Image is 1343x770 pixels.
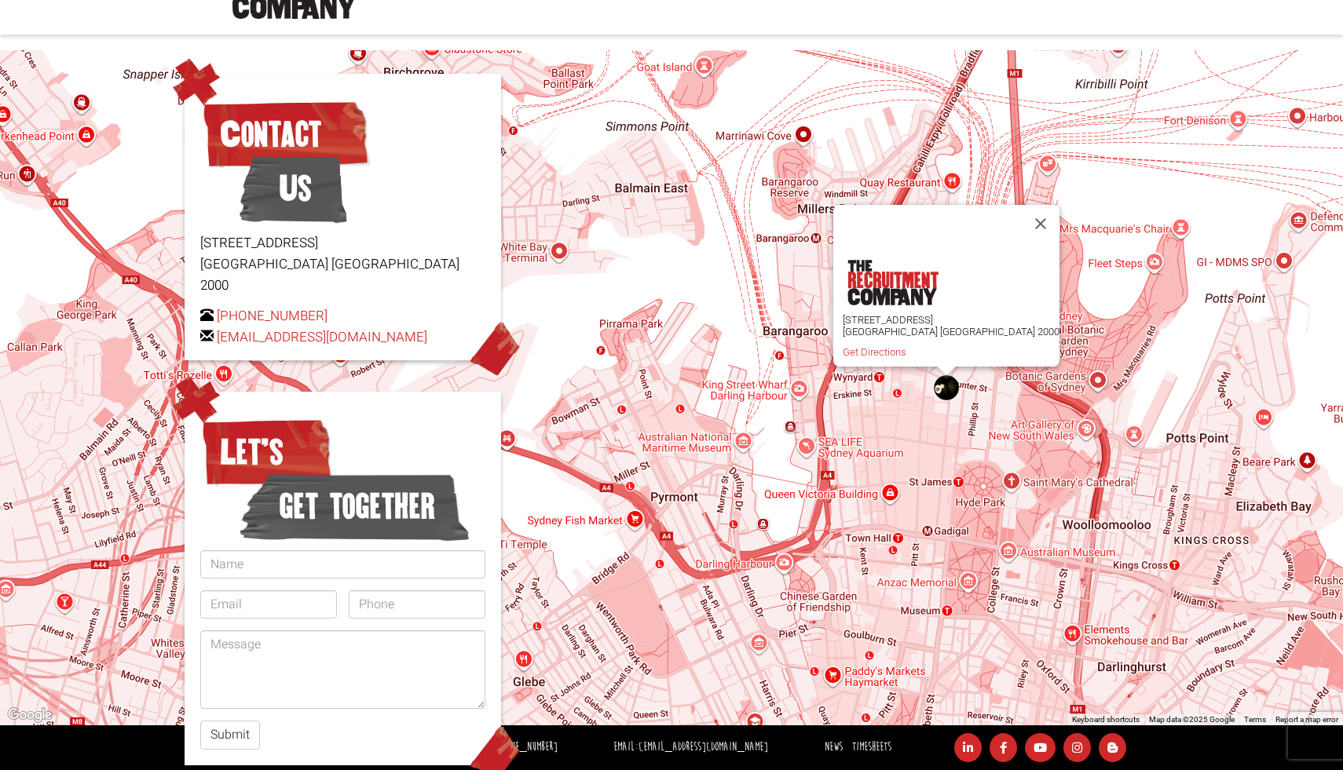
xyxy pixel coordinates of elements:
[200,413,333,491] span: Let’s
[843,346,906,358] a: Get Directions
[934,375,959,400] div: The Recruitment Company
[1072,714,1140,725] button: Keyboard shortcuts
[240,467,470,546] span: get together
[217,327,427,347] a: [EMAIL_ADDRESS][DOMAIN_NAME]
[200,95,371,173] span: Contact
[1244,715,1266,724] a: Terms (opens in new tab)
[217,306,328,326] a: [PHONE_NUMBER]
[609,736,772,759] li: Email:
[847,260,939,305] img: the-recruitment-company.png
[639,739,768,754] a: [EMAIL_ADDRESS][DOMAIN_NAME]
[1149,715,1235,724] span: Map data ©2025 Google
[1275,715,1338,724] a: Report a map error
[4,705,56,725] a: Open this area in Google Maps (opens a new window)
[1022,205,1059,243] button: Close
[852,739,891,754] a: Timesheets
[349,590,485,619] input: Phone
[843,314,1059,338] p: [STREET_ADDRESS] [GEOGRAPHIC_DATA] [GEOGRAPHIC_DATA] 2000
[4,705,56,725] img: Google
[200,590,337,619] input: Email
[200,232,485,297] p: [STREET_ADDRESS] [GEOGRAPHIC_DATA] [GEOGRAPHIC_DATA] 2000
[240,149,347,228] span: Us
[200,721,260,750] button: Submit
[200,550,485,578] input: Name
[494,739,558,754] a: [PHONE_NUMBER]
[825,739,843,754] a: News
